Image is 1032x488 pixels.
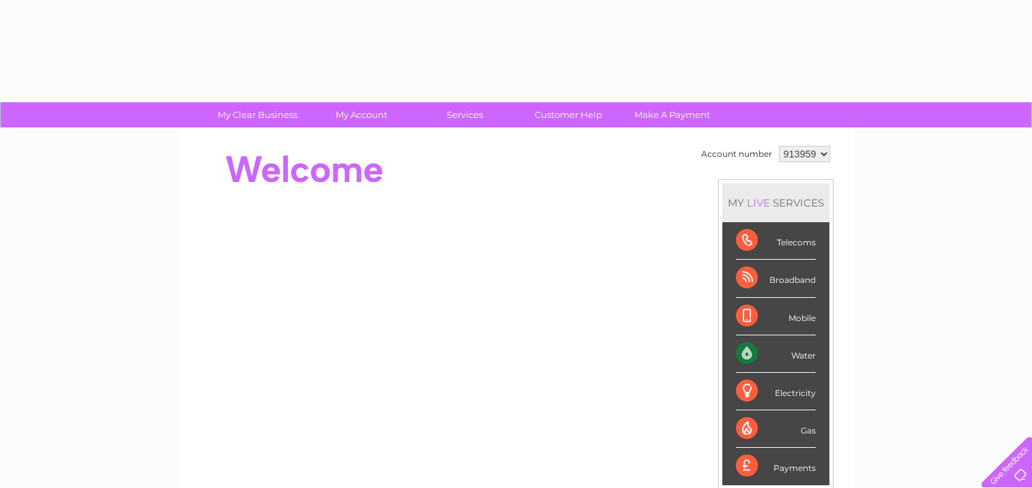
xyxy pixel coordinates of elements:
[201,102,314,127] a: My Clear Business
[736,448,816,485] div: Payments
[698,142,776,166] td: Account number
[512,102,625,127] a: Customer Help
[736,410,816,448] div: Gas
[736,260,816,297] div: Broadband
[305,102,417,127] a: My Account
[744,196,773,209] div: LIVE
[736,335,816,373] div: Water
[736,373,816,410] div: Electricity
[409,102,521,127] a: Services
[616,102,728,127] a: Make A Payment
[736,298,816,335] div: Mobile
[722,183,829,222] div: MY SERVICES
[736,222,816,260] div: Telecoms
